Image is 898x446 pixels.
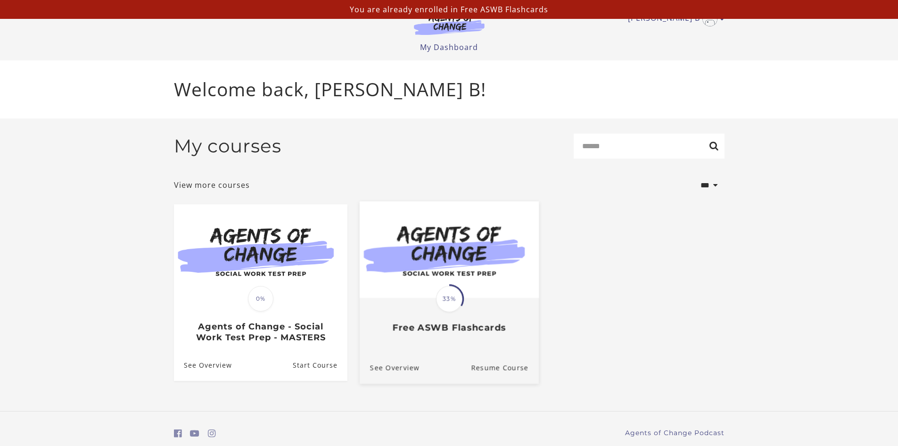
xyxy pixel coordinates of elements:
span: 0% [248,286,273,311]
a: Agents of Change - Social Work Test Prep - MASTERS: Resume Course [292,350,347,381]
h3: Agents of Change - Social Work Test Prep - MASTERS [184,321,337,343]
span: 33% [436,286,462,312]
i: https://www.youtube.com/c/AgentsofChangeTestPrepbyMeaganMitchell (Open in a new window) [190,429,199,438]
a: My Dashboard [420,42,478,52]
a: View more courses [174,179,250,191]
i: https://www.instagram.com/agentsofchangeprep/ (Open in a new window) [208,429,216,438]
h2: My courses [174,135,281,157]
h3: Free ASWB Flashcards [370,322,528,333]
p: Welcome back, [PERSON_NAME] B! [174,76,725,103]
img: Agents of Change Logo [404,13,494,35]
i: https://www.facebook.com/groups/aswbtestprep (Open in a new window) [174,429,182,438]
a: https://www.instagram.com/agentsofchangeprep/ (Open in a new window) [208,427,216,440]
a: Agents of Change - Social Work Test Prep - MASTERS: See Overview [174,350,232,381]
a: Free ASWB Flashcards: Resume Course [471,352,539,384]
a: Agents of Change Podcast [625,428,725,438]
a: Toggle menu [628,11,720,26]
a: Free ASWB Flashcards: See Overview [359,352,419,384]
a: https://www.facebook.com/groups/aswbtestprep (Open in a new window) [174,427,182,440]
a: https://www.youtube.com/c/AgentsofChangeTestPrepbyMeaganMitchell (Open in a new window) [190,427,199,440]
p: You are already enrolled in Free ASWB Flashcards [4,4,894,15]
